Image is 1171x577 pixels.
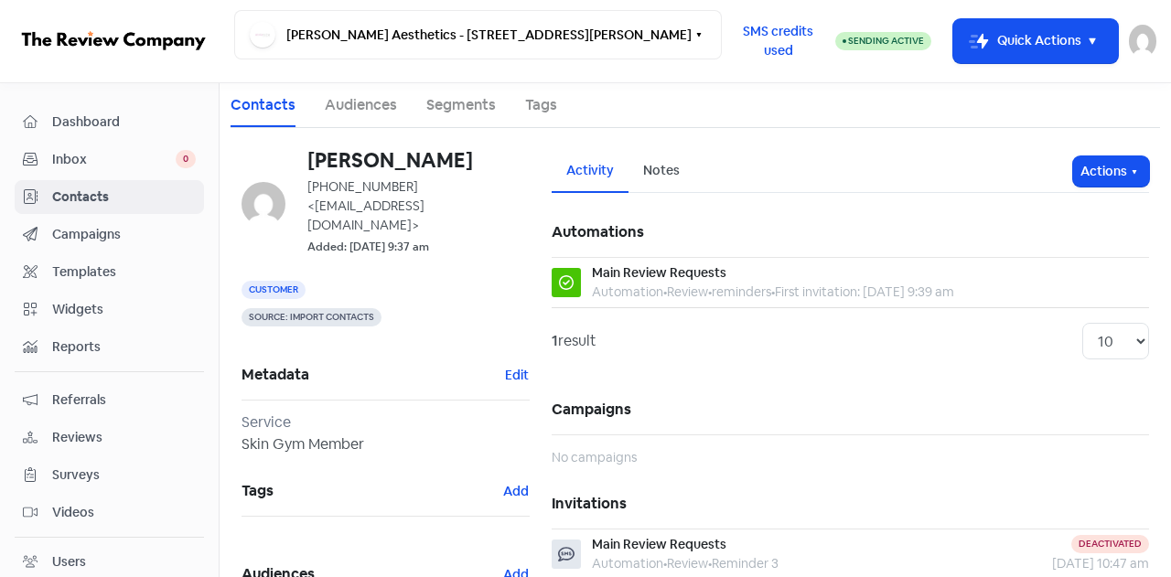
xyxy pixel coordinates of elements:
button: Quick Actions [953,19,1118,63]
span: 0 [176,150,196,168]
span: Tags [242,477,502,505]
a: Reports [15,330,204,364]
span: Surveys [52,465,196,485]
span: Main Review Requests [592,536,726,552]
span: Review [667,283,708,300]
a: Segments [426,94,496,116]
a: Contacts [15,180,204,214]
div: Skin Gym Member [242,433,530,455]
button: Actions [1073,156,1149,187]
span: Referrals [52,390,196,410]
strong: 1 [552,331,558,350]
span: <[EMAIL_ADDRESS][DOMAIN_NAME]> [307,198,424,233]
span: Videos [52,503,196,522]
a: Contacts [231,94,295,116]
a: SMS credits used [722,30,835,49]
div: result [552,330,596,352]
a: Dashboard [15,105,204,139]
a: Reviews [15,421,204,454]
a: Templates [15,255,204,289]
button: [PERSON_NAME] Aesthetics - [STREET_ADDRESS][PERSON_NAME] [234,10,722,59]
h5: Automations [552,208,1149,257]
span: Customer [242,281,306,299]
div: Service [242,411,530,433]
a: Referrals [15,383,204,417]
a: Inbox 0 [15,143,204,176]
div: Automation Review Reminder 3 [592,554,779,573]
span: First invitation: [DATE] 9:39 am [775,283,954,300]
h6: [PERSON_NAME] [307,150,530,170]
b: • [771,283,775,300]
a: Surveys [15,458,204,492]
h5: Campaigns [552,385,1149,434]
div: Notes [643,161,680,180]
div: Deactivated [1071,535,1149,553]
a: Audiences [325,94,397,116]
a: Sending Active [835,30,931,52]
b: • [663,283,667,300]
span: Templates [52,262,196,282]
small: Added: [DATE] 9:37 am [307,239,429,256]
span: Dashboard [52,112,196,132]
b: • [663,555,667,572]
span: Sending Active [848,35,924,47]
span: Reviews [52,428,196,447]
div: [DATE] 10:47 am [966,554,1149,573]
img: 25327ecffb61541ccd9a3425facd68f7 [242,182,285,226]
button: Edit [504,365,530,386]
img: User [1129,25,1156,58]
div: Users [52,552,86,572]
b: • [708,555,712,572]
span: Metadata [242,361,504,389]
a: Videos [15,496,204,529]
h5: Invitations [552,479,1149,529]
span: Reports [52,337,196,357]
button: Add [502,481,530,502]
b: • [708,283,712,300]
div: Main Review Requests [592,263,726,283]
div: Activity [566,161,614,180]
span: Automation [592,283,663,300]
span: Source: Import contacts [242,308,381,326]
span: Inbox [52,150,176,169]
span: Contacts [52,187,196,207]
span: reminders [712,283,771,300]
a: Widgets [15,293,204,326]
span: SMS credits used [737,22,820,60]
span: No campaigns [552,449,637,465]
span: Campaigns [52,225,196,244]
div: [PHONE_NUMBER] [307,177,530,235]
a: Campaigns [15,218,204,251]
span: Widgets [52,300,196,319]
a: Tags [525,94,557,116]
